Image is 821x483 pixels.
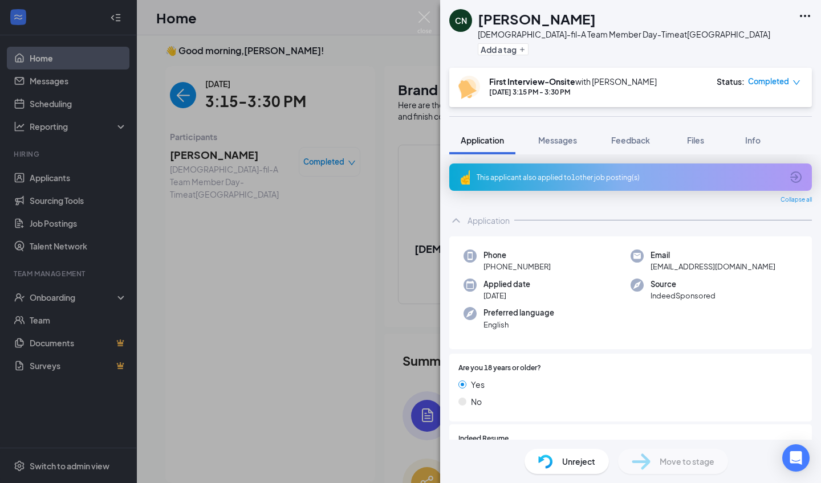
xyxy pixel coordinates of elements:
[660,455,714,468] span: Move to stage
[458,363,541,374] span: Are you 18 years or older?
[651,261,775,272] span: [EMAIL_ADDRESS][DOMAIN_NAME]
[651,249,775,261] span: Email
[478,28,770,40] div: [DEMOGRAPHIC_DATA]-fil-A Team Member Day-Time at [GEOGRAPHIC_DATA]
[611,135,650,145] span: Feedback
[745,135,761,145] span: Info
[471,378,485,391] span: Yes
[471,395,482,408] span: No
[789,170,803,184] svg: ArrowCircle
[798,9,812,23] svg: Ellipses
[478,43,529,55] button: PlusAdd a tag
[651,290,716,301] span: IndeedSponsored
[458,433,509,444] span: Indeed Resume
[717,76,745,87] div: Status :
[651,279,716,290] span: Source
[455,15,467,26] div: CN
[538,135,577,145] span: Messages
[792,79,800,87] span: down
[781,195,812,204] span: Collapse all
[483,319,554,330] span: English
[477,173,782,182] div: This applicant also applied to 1 other job posting(s)
[748,76,789,87] span: Completed
[489,76,657,87] div: with [PERSON_NAME]
[468,215,510,226] div: Application
[483,290,530,301] span: [DATE]
[782,444,810,472] div: Open Intercom Messenger
[562,455,595,468] span: Unreject
[489,87,657,97] div: [DATE] 3:15 PM - 3:30 PM
[483,261,551,272] span: [PHONE_NUMBER]
[461,135,504,145] span: Application
[483,279,530,290] span: Applied date
[687,135,704,145] span: Files
[478,9,596,28] h1: [PERSON_NAME]
[483,249,551,261] span: Phone
[519,46,526,53] svg: Plus
[483,307,554,318] span: Preferred language
[449,214,463,227] svg: ChevronUp
[489,76,575,87] b: First Interview-Onsite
